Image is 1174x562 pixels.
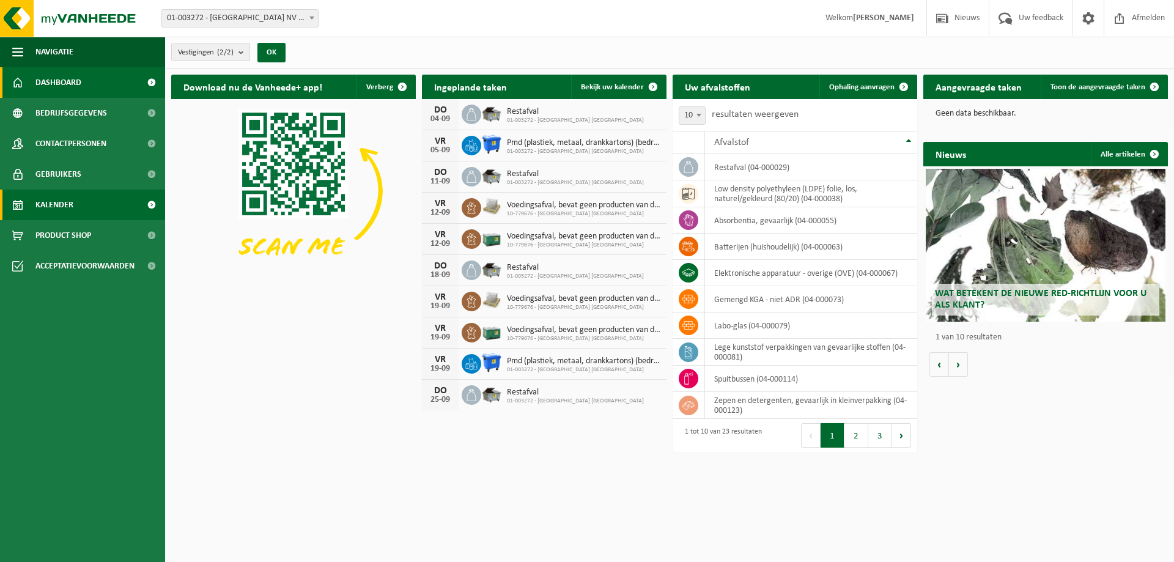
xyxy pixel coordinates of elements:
button: 3 [868,423,892,448]
span: 10-779676 - [GEOGRAPHIC_DATA] [GEOGRAPHIC_DATA] [507,304,660,311]
span: Voedingsafval, bevat geen producten van dierlijke oorsprong, gemengde verpakking... [507,325,660,335]
div: 11-09 [428,177,452,186]
td: lege kunststof verpakkingen van gevaarlijke stoffen (04-000081) [705,339,917,366]
span: Vestigingen [178,43,234,62]
button: 2 [844,423,868,448]
div: VR [428,292,452,302]
span: 10-779676 - [GEOGRAPHIC_DATA] [GEOGRAPHIC_DATA] [507,242,660,249]
div: 12-09 [428,209,452,217]
span: Restafval [507,107,644,117]
p: Geen data beschikbaar. [936,109,1156,118]
span: Pmd (plastiek, metaal, drankkartons) (bedrijven) [507,357,660,366]
span: Contactpersonen [35,128,106,159]
a: Ophaling aanvragen [819,75,916,99]
td: batterijen (huishoudelijk) (04-000063) [705,234,917,260]
div: 19-09 [428,302,452,311]
td: labo-glas (04-000079) [705,312,917,339]
img: LP-PA-00000-WDN-11 [481,290,502,311]
div: 18-09 [428,271,452,279]
span: 01-003272 - BELGOSUC NV - BEERNEM [161,9,319,28]
img: WB-5000-GAL-GY-01 [481,103,502,124]
span: 10 [679,107,705,124]
span: Navigatie [35,37,73,67]
span: Voedingsafval, bevat geen producten van dierlijke oorsprong, gemengde verpakking... [507,294,660,304]
td: gemengd KGA - niet ADR (04-000073) [705,286,917,312]
div: VR [428,324,452,333]
div: 25-09 [428,396,452,404]
span: 10-779676 - [GEOGRAPHIC_DATA] [GEOGRAPHIC_DATA] [507,210,660,218]
span: 01-003272 - [GEOGRAPHIC_DATA] [GEOGRAPHIC_DATA] [507,366,660,374]
span: Afvalstof [714,138,749,147]
h2: Aangevraagde taken [923,75,1034,98]
span: Bekijk uw kalender [581,83,644,91]
img: WB-1100-HPE-BE-01 [481,352,502,373]
span: Restafval [507,388,644,397]
img: PB-LB-0680-HPE-GN-01 [481,227,502,248]
a: Alle artikelen [1091,142,1167,166]
td: low density polyethyleen (LDPE) folie, los, naturel/gekleurd (80/20) (04-000038) [705,180,917,207]
span: Toon de aangevraagde taken [1050,83,1145,91]
count: (2/2) [217,48,234,56]
span: 01-003272 - [GEOGRAPHIC_DATA] [GEOGRAPHIC_DATA] [507,397,644,405]
span: Product Shop [35,220,91,251]
span: Pmd (plastiek, metaal, drankkartons) (bedrijven) [507,138,660,148]
h2: Download nu de Vanheede+ app! [171,75,334,98]
div: VR [428,355,452,364]
button: Volgende [949,352,968,377]
a: Bekijk uw kalender [571,75,665,99]
td: spuitbussen (04-000114) [705,366,917,392]
div: 12-09 [428,240,452,248]
span: 01-003272 - [GEOGRAPHIC_DATA] [GEOGRAPHIC_DATA] [507,179,644,187]
button: Vestigingen(2/2) [171,43,250,61]
td: elektronische apparatuur - overige (OVE) (04-000067) [705,260,917,286]
div: 04-09 [428,115,452,124]
div: DO [428,168,452,177]
div: 19-09 [428,364,452,373]
a: Toon de aangevraagde taken [1041,75,1167,99]
button: Verberg [356,75,415,99]
img: WB-5000-GAL-GY-01 [481,165,502,186]
span: 10-779676 - [GEOGRAPHIC_DATA] [GEOGRAPHIC_DATA] [507,335,660,342]
div: DO [428,261,452,271]
div: 1 tot 10 van 23 resultaten [679,422,762,449]
div: DO [428,105,452,115]
span: 01-003272 - BELGOSUC NV - BEERNEM [162,10,318,27]
img: Download de VHEPlus App [171,99,416,283]
span: Ophaling aanvragen [829,83,895,91]
span: Verberg [366,83,393,91]
h2: Ingeplande taken [422,75,519,98]
button: Previous [801,423,821,448]
span: 10 [679,106,706,125]
button: Next [892,423,911,448]
div: 19-09 [428,333,452,342]
span: Dashboard [35,67,81,98]
button: 1 [821,423,844,448]
span: Voedingsafval, bevat geen producten van dierlijke oorsprong, gemengde verpakking... [507,232,660,242]
span: Bedrijfsgegevens [35,98,107,128]
span: 01-003272 - [GEOGRAPHIC_DATA] [GEOGRAPHIC_DATA] [507,117,644,124]
strong: [PERSON_NAME] [853,13,914,23]
span: 01-003272 - [GEOGRAPHIC_DATA] [GEOGRAPHIC_DATA] [507,273,644,280]
span: Gebruikers [35,159,81,190]
span: 01-003272 - [GEOGRAPHIC_DATA] [GEOGRAPHIC_DATA] [507,148,660,155]
div: VR [428,136,452,146]
button: OK [257,43,286,62]
label: resultaten weergeven [712,109,799,119]
span: Kalender [35,190,73,220]
div: VR [428,230,452,240]
span: Wat betekent de nieuwe RED-richtlijn voor u als klant? [935,289,1146,310]
span: Acceptatievoorwaarden [35,251,135,281]
img: PB-LB-0680-HPE-GN-01 [481,321,502,342]
p: 1 van 10 resultaten [936,333,1162,342]
img: WB-1100-HPE-BE-01 [481,134,502,155]
img: WB-5000-GAL-GY-01 [481,259,502,279]
span: Voedingsafval, bevat geen producten van dierlijke oorsprong, gemengde verpakking... [507,201,660,210]
div: 05-09 [428,146,452,155]
a: Wat betekent de nieuwe RED-richtlijn voor u als klant? [926,169,1165,322]
td: absorbentia, gevaarlijk (04-000055) [705,207,917,234]
span: Restafval [507,169,644,179]
span: Restafval [507,263,644,273]
img: LP-PA-00000-WDN-11 [481,196,502,217]
h2: Nieuws [923,142,978,166]
h2: Uw afvalstoffen [673,75,762,98]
